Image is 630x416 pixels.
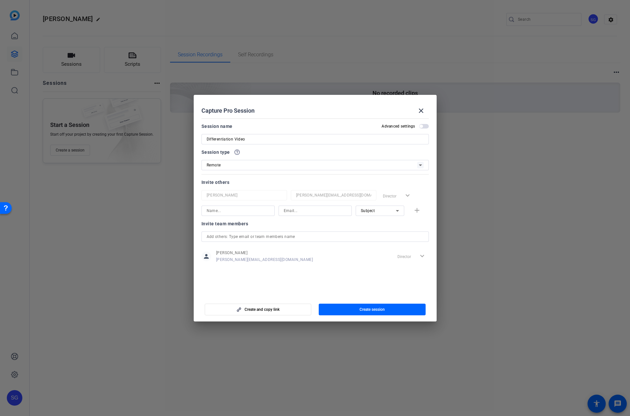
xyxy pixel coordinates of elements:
[216,250,313,255] span: [PERSON_NAME]
[245,307,280,312] span: Create and copy link
[201,220,429,228] div: Invite team members
[201,178,429,186] div: Invite others
[234,149,240,155] mat-icon: help_outline
[201,252,211,261] mat-icon: person
[201,122,233,130] div: Session name
[207,135,424,143] input: Enter Session Name
[361,208,375,213] span: Subject
[207,207,269,215] input: Name...
[207,163,221,167] span: Remote
[360,307,385,312] span: Create session
[382,124,415,129] h2: Advanced settings
[207,191,282,199] input: Name...
[205,304,312,315] button: Create and copy link
[296,191,371,199] input: Email...
[216,257,313,262] span: [PERSON_NAME][EMAIL_ADDRESS][DOMAIN_NAME]
[284,207,347,215] input: Email...
[201,148,230,156] span: Session type
[207,233,424,241] input: Add others: Type email or team members name
[201,103,429,118] div: Capture Pro Session
[319,304,426,315] button: Create session
[417,107,425,115] mat-icon: close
